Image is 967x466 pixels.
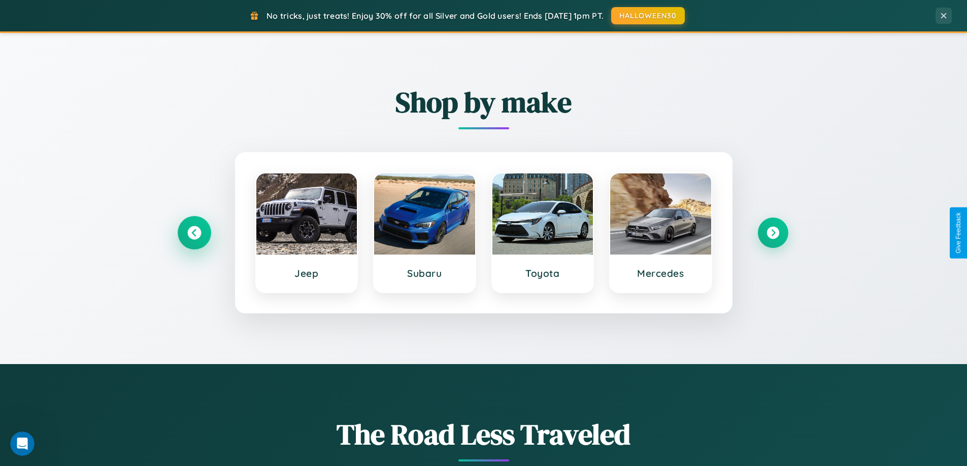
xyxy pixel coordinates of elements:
iframe: Intercom live chat [10,432,35,456]
h3: Toyota [503,267,583,279]
h1: The Road Less Traveled [179,415,788,454]
h3: Mercedes [620,267,701,279]
div: Give Feedback [955,212,962,254]
h2: Shop by make [179,83,788,122]
h3: Jeep [266,267,347,279]
button: HALLOWEEN30 [611,7,685,24]
h3: Subaru [384,267,465,279]
span: No tricks, just treats! Enjoy 30% off for all Silver and Gold users! Ends [DATE] 1pm PT. [266,11,604,21]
